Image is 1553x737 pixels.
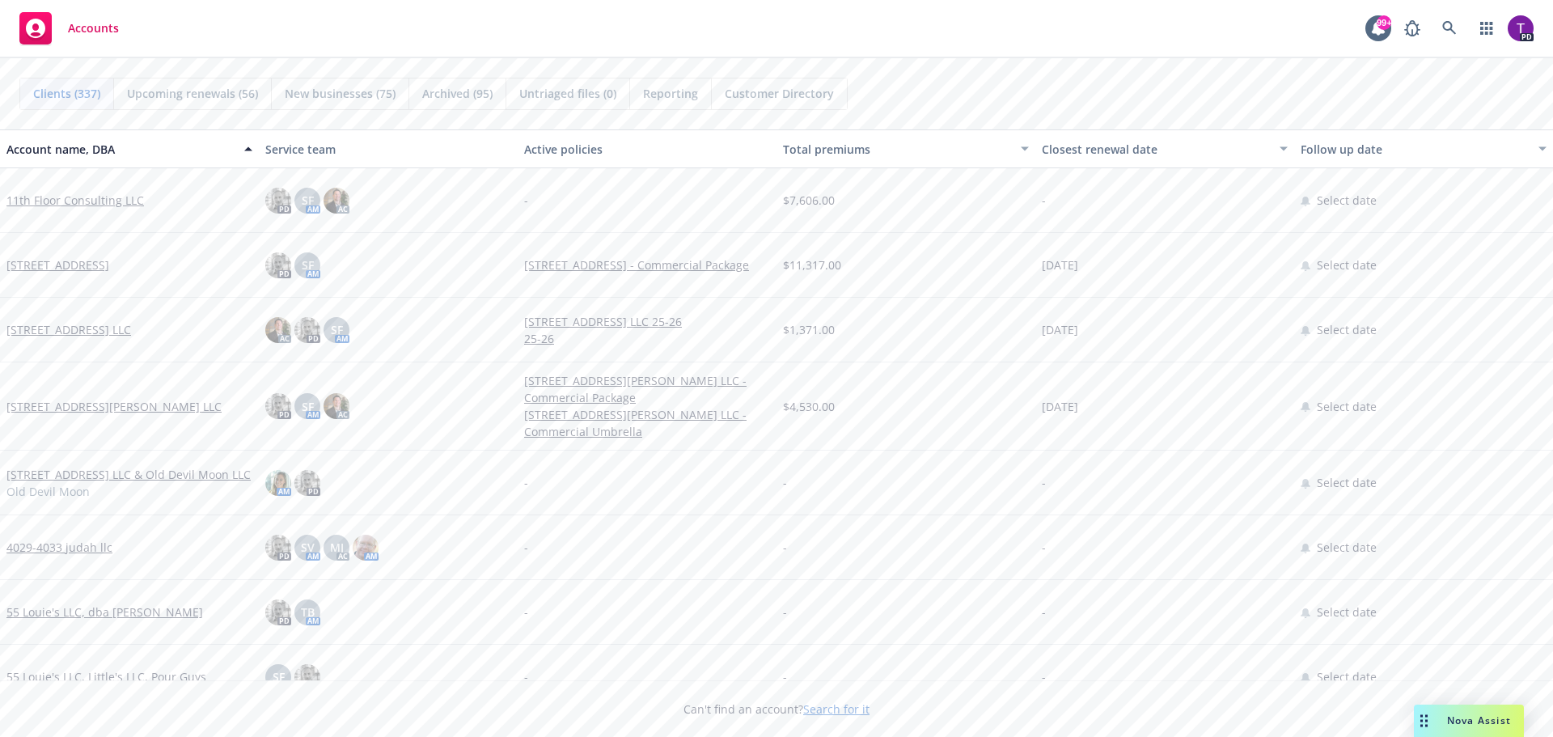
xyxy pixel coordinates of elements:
[302,398,314,415] span: SF
[1317,192,1377,209] span: Select date
[294,470,320,496] img: photo
[524,141,770,158] div: Active policies
[1396,12,1428,44] a: Report a Bug
[1317,474,1377,491] span: Select date
[1414,705,1524,737] button: Nova Assist
[6,466,251,483] a: [STREET_ADDRESS] LLC & Old Devil Moon LLC
[6,141,235,158] div: Account name, DBA
[285,85,396,102] span: New businesses (75)
[324,393,349,419] img: photo
[1042,668,1046,685] span: -
[524,330,770,347] a: 25-26
[524,668,528,685] span: -
[783,192,835,209] span: $7,606.00
[524,372,770,406] a: [STREET_ADDRESS][PERSON_NAME] LLC - Commercial Package
[1042,474,1046,491] span: -
[1301,141,1529,158] div: Follow up date
[265,535,291,561] img: photo
[524,474,528,491] span: -
[783,604,787,621] span: -
[6,604,203,621] a: 55 Louie's LLC, dba [PERSON_NAME]
[273,668,285,685] span: SF
[783,539,787,556] span: -
[1317,321,1377,338] span: Select date
[6,483,90,500] span: Old Devil Moon
[783,398,835,415] span: $4,530.00
[33,85,100,102] span: Clients (337)
[1414,705,1434,737] div: Drag to move
[330,539,344,556] span: MJ
[1508,15,1534,41] img: photo
[1317,256,1377,273] span: Select date
[783,321,835,338] span: $1,371.00
[643,85,698,102] span: Reporting
[783,141,1011,158] div: Total premiums
[683,701,870,718] span: Can't find an account?
[265,317,291,343] img: photo
[1042,539,1046,556] span: -
[524,313,770,330] a: [STREET_ADDRESS] LLC 25-26
[1042,321,1078,338] span: [DATE]
[1317,398,1377,415] span: Select date
[6,321,131,338] a: [STREET_ADDRESS] LLC
[6,668,206,685] a: 55 Louie's LLC, Little's LLC, Pour Guys
[1317,604,1377,621] span: Select date
[265,252,291,278] img: photo
[6,192,144,209] a: 11th Floor Consulting LLC
[725,85,834,102] span: Customer Directory
[301,539,315,556] span: SV
[302,192,314,209] span: SF
[68,22,119,35] span: Accounts
[265,470,291,496] img: photo
[6,398,222,415] a: [STREET_ADDRESS][PERSON_NAME] LLC
[783,256,841,273] span: $11,317.00
[331,321,343,338] span: SF
[524,192,528,209] span: -
[1447,714,1511,727] span: Nova Assist
[524,406,770,440] a: [STREET_ADDRESS][PERSON_NAME] LLC - Commercial Umbrella
[1317,668,1377,685] span: Select date
[524,539,528,556] span: -
[1042,604,1046,621] span: -
[1433,12,1466,44] a: Search
[324,188,349,214] img: photo
[1042,256,1078,273] span: [DATE]
[1317,539,1377,556] span: Select date
[1294,129,1553,168] button: Follow up date
[1470,12,1503,44] a: Switch app
[301,604,315,621] span: TB
[353,535,379,561] img: photo
[6,256,109,273] a: [STREET_ADDRESS]
[294,317,320,343] img: photo
[1042,398,1078,415] span: [DATE]
[127,85,258,102] span: Upcoming renewals (56)
[265,599,291,625] img: photo
[519,85,616,102] span: Untriaged files (0)
[294,664,320,690] img: photo
[265,393,291,419] img: photo
[1042,141,1270,158] div: Closest renewal date
[776,129,1035,168] button: Total premiums
[259,129,518,168] button: Service team
[783,474,787,491] span: -
[1042,192,1046,209] span: -
[783,668,787,685] span: -
[803,701,870,717] a: Search for it
[422,85,493,102] span: Archived (95)
[518,129,776,168] button: Active policies
[1377,15,1391,30] div: 99+
[265,188,291,214] img: photo
[1035,129,1294,168] button: Closest renewal date
[524,604,528,621] span: -
[524,256,770,273] a: [STREET_ADDRESS] - Commercial Package
[302,256,314,273] span: SF
[6,539,112,556] a: 4029-4033 judah llc
[265,141,511,158] div: Service team
[13,6,125,51] a: Accounts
